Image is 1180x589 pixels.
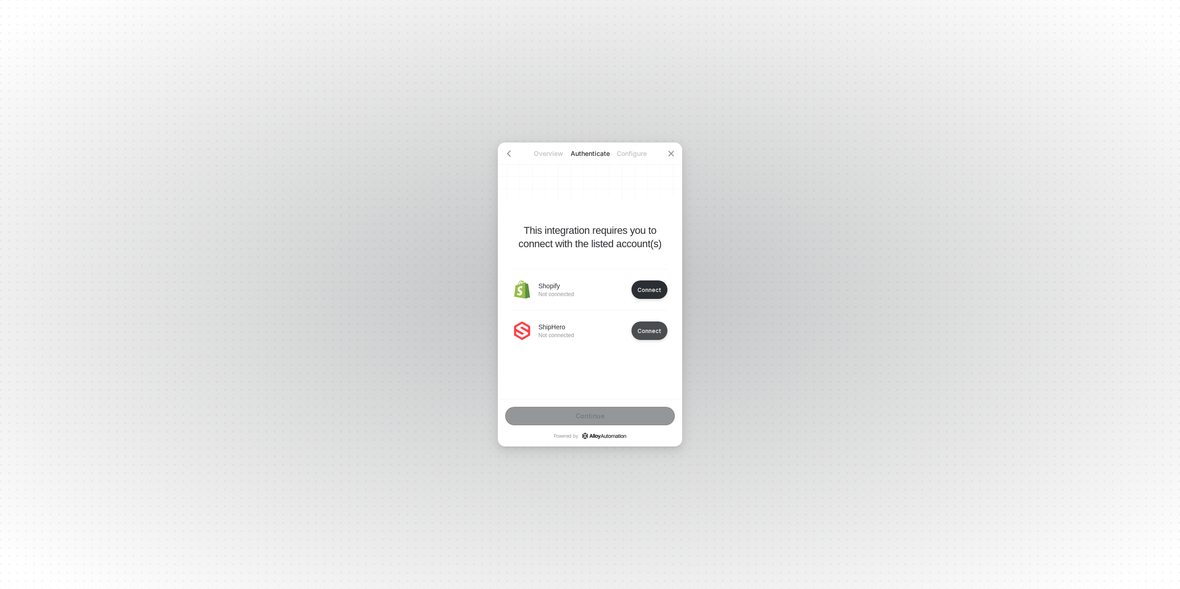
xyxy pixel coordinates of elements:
div: Connect [637,286,661,293]
p: Powered by [554,433,626,439]
img: icon [513,321,531,340]
button: Connect [631,280,667,299]
p: Not connected [538,332,574,339]
p: Not connected [538,291,574,298]
div: Connect [637,327,661,334]
p: Authenticate [569,149,611,158]
button: Connect [631,321,667,340]
button: Continue [505,407,675,425]
p: Configure [611,149,652,158]
p: ShipHero [538,322,574,332]
p: Overview [528,149,569,158]
a: icon-success [582,433,626,439]
p: Shopify [538,281,574,291]
img: icon [513,280,531,299]
span: icon-close [667,150,675,157]
p: This integration requires you to connect with the listed account(s) [513,224,667,250]
span: icon-arrow-left [505,150,513,157]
